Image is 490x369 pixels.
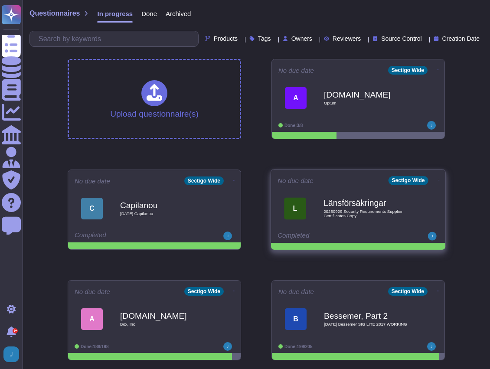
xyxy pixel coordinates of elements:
div: Completed [278,232,385,241]
img: user [427,121,436,130]
img: user [223,232,232,240]
b: Länsförsäkringar [323,199,411,207]
span: [DATE] Bessemer SIG LITE 2017 WORKING [324,322,411,327]
input: Search by keywords [34,31,198,46]
span: Optum [324,101,411,105]
img: user [428,232,437,241]
span: No due date [278,67,314,74]
div: Sectigo Wide [184,176,224,185]
span: Source Control [381,36,421,42]
b: [DOMAIN_NAME] [324,91,411,99]
span: Archived [166,10,191,17]
img: user [223,342,232,351]
span: 20250929 Security Requirements Supplier Certifiicates Copy [323,209,411,218]
span: [DATE] Capilanou [120,212,207,216]
img: user [427,342,436,351]
div: B [285,308,307,330]
span: Done: 199/205 [284,344,313,349]
div: Sectigo Wide [388,176,428,185]
span: Creation Date [442,36,480,42]
div: 9+ [13,328,18,333]
span: Tags [258,36,271,42]
b: Bessemer, Part 2 [324,312,411,320]
span: Owners [291,36,312,42]
div: A [81,308,103,330]
span: Done: 3/8 [284,123,303,128]
span: Products [214,36,238,42]
span: Box, Inc [120,322,207,327]
span: Questionnaires [29,10,80,17]
div: Sectigo Wide [388,66,428,75]
span: In progress [97,10,133,17]
span: Done [141,10,157,17]
div: Upload questionnaire(s) [110,80,199,118]
span: Done: 188/198 [81,344,109,349]
div: Completed [75,232,181,240]
div: A [285,87,307,109]
div: Sectigo Wide [388,287,428,296]
div: C [81,198,103,219]
span: No due date [278,288,314,295]
button: user [2,345,25,364]
span: No due date [75,288,110,295]
span: No due date [278,177,314,184]
b: [DOMAIN_NAME] [120,312,207,320]
img: user [3,346,19,362]
div: Sectigo Wide [184,287,224,296]
b: Capilanou [120,201,207,209]
span: No due date [75,178,110,184]
div: L [284,197,306,219]
span: Reviewers [333,36,361,42]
